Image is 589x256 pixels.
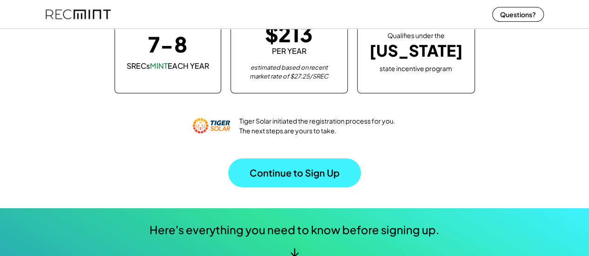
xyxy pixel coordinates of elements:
div: Here's everything you need to know before signing up. [149,222,440,238]
button: Questions? [492,7,544,22]
div: [US_STATE] [369,41,463,60]
img: recmint-logotype%403x%20%281%29.jpeg [46,2,111,26]
div: Qualifies under the [387,31,445,40]
div: estimated based on recent market rate of $27.25/SREC [243,63,336,81]
font: MINT [150,61,168,71]
div: Tiger Solar initiated the registration process for you. The next steps are yours to take. [239,116,396,136]
div: SRECs EACH YEAR [127,61,209,71]
img: tiger-solar.png [193,107,230,144]
div: 7-8 [148,33,187,54]
button: Continue to Sign Up [228,158,361,187]
div: PER YEAR [272,46,306,56]
div: state incentive program [379,63,452,73]
div: $213 [265,23,313,44]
